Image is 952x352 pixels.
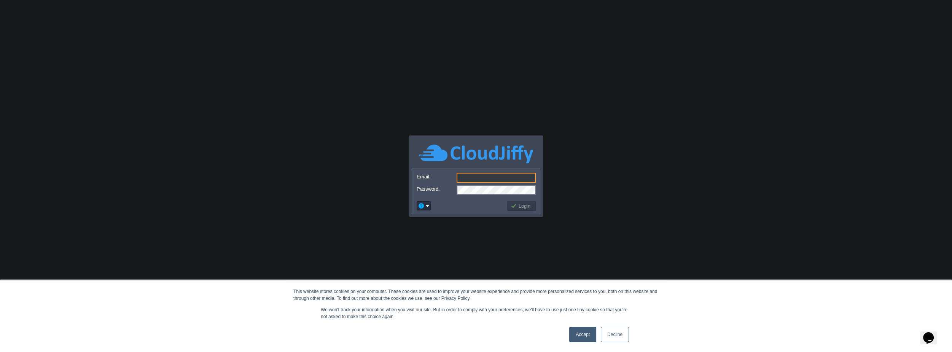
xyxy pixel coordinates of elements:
label: Password: [417,185,456,193]
img: CloudJiffy [419,143,533,164]
label: Email: [417,173,456,181]
iframe: chat widget [920,322,944,344]
div: This website stores cookies on your computer. These cookies are used to improve your website expe... [293,288,659,302]
a: Accept [569,327,596,342]
button: Login [511,202,533,209]
p: We won't track your information when you visit our site. But in order to comply with your prefere... [321,306,631,320]
a: Decline [601,327,629,342]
